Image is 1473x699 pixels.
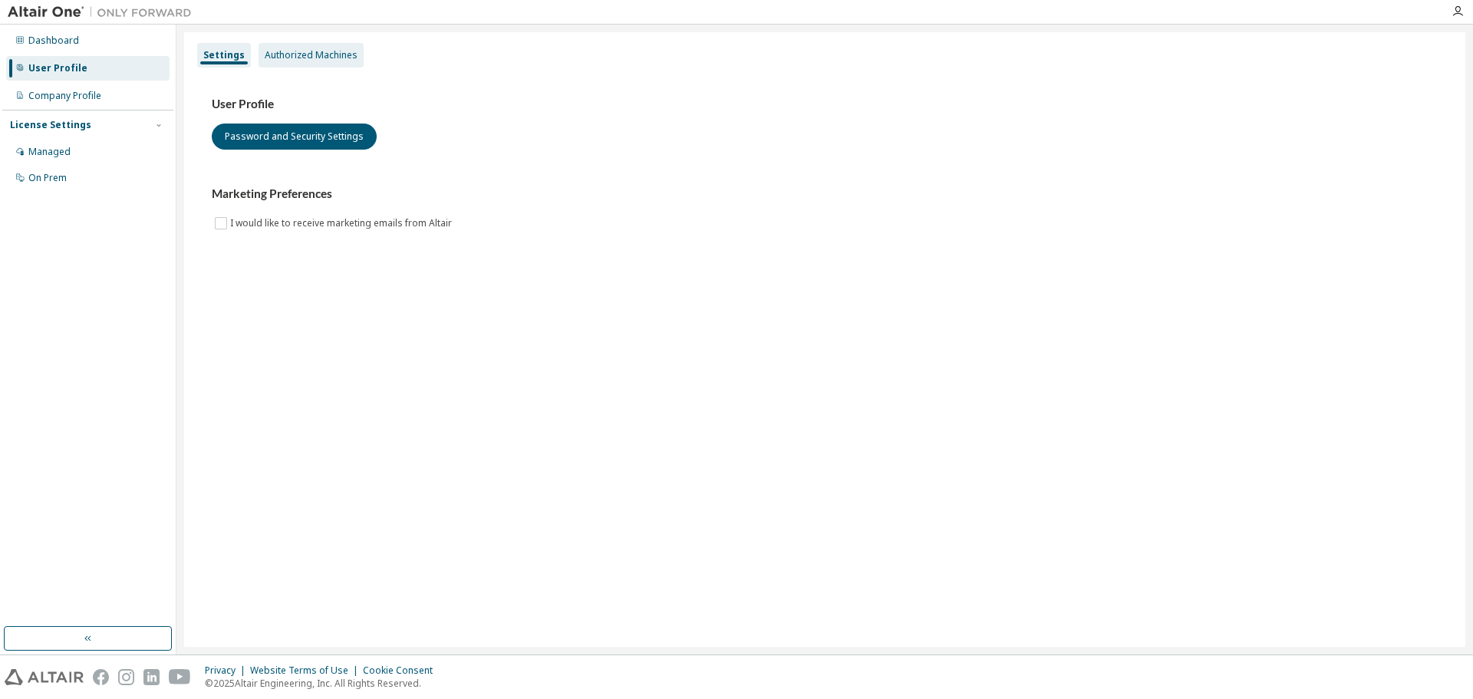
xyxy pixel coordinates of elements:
h3: Marketing Preferences [212,186,1438,202]
img: Altair One [8,5,199,20]
div: Privacy [205,664,250,677]
div: Company Profile [28,90,101,102]
div: Dashboard [28,35,79,47]
div: License Settings [10,119,91,131]
div: Website Terms of Use [250,664,363,677]
img: altair_logo.svg [5,669,84,685]
div: Authorized Machines [265,49,358,61]
div: User Profile [28,62,87,74]
div: Settings [203,49,245,61]
img: instagram.svg [118,669,134,685]
label: I would like to receive marketing emails from Altair [230,214,455,232]
h3: User Profile [212,97,1438,112]
img: youtube.svg [169,669,191,685]
button: Password and Security Settings [212,124,377,150]
div: Cookie Consent [363,664,442,677]
div: On Prem [28,172,67,184]
div: Managed [28,146,71,158]
img: linkedin.svg [143,669,160,685]
img: facebook.svg [93,669,109,685]
p: © 2025 Altair Engineering, Inc. All Rights Reserved. [205,677,442,690]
